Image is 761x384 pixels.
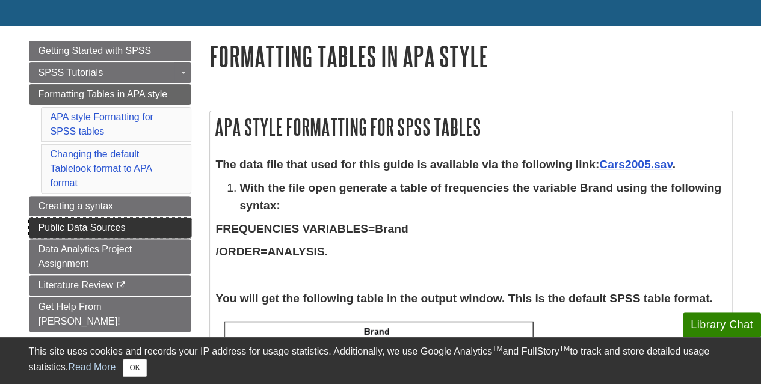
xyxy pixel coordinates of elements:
b: With the file open generate a table of frequencies the variable Brand using the following syntax: [240,181,722,212]
i: This link opens in a new window [116,282,126,290]
a: Creating a syntax [29,196,191,216]
a: Literature Review [29,275,191,296]
div: This site uses cookies and records your IP address for usage statistics. Additionally, we use Goo... [29,344,733,377]
sup: TM [559,344,570,353]
a: Changing the default Tablelook format to APA format [51,149,153,188]
sup: TM [492,344,502,353]
a: Get Help From [PERSON_NAME]! [29,297,191,332]
h1: Formatting Tables in APA style [209,41,733,72]
div: Guide Page Menu [29,41,191,332]
button: Library Chat [683,312,761,337]
span: Data Analytics Project Assignment [39,244,132,269]
a: Read More [68,362,116,372]
a: Getting Started with SPSS [29,41,191,61]
b: /ORDER=ANALYSIS. [216,245,328,258]
span: Formatting Tables in APA style [39,89,168,99]
a: APA style Formatting for SPSS tables [51,112,153,136]
span: Getting Started with SPSS [39,46,152,56]
b: FREQUENCIES VARIABLES=Brand [216,222,408,235]
a: Cars2005.sav [599,158,672,171]
span: Public Data Sources [39,222,126,233]
b: The data file that used for this guide is available via the following link: . [216,158,676,171]
span: Get Help From [PERSON_NAME]! [39,302,120,326]
a: Public Data Sources [29,218,191,238]
a: Data Analytics Project Assignment [29,239,191,274]
a: SPSS Tutorials [29,62,191,83]
a: Formatting Tables in APA style [29,84,191,105]
span: Creating a syntax [39,201,114,211]
button: Close [123,359,146,377]
span: SPSS Tutorials [39,67,103,78]
h2: APA style Formatting for SPSS tables [210,111,732,143]
b: You will get the following table in the output window. This is the default SPSS table format. [216,292,713,305]
span: Literature Review [39,280,114,290]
